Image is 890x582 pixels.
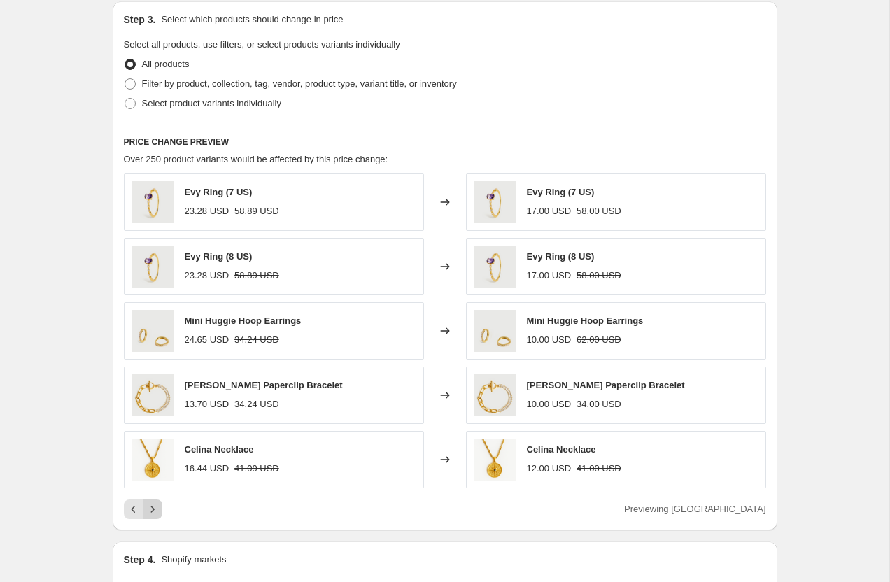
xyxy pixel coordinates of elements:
img: Copyof2023DiaryTaupe_Drop1_15_757eb9c4-8ca7-49a2-94e2-47b003a6df8c_80x.png [132,181,174,223]
span: Previewing [GEOGRAPHIC_DATA] [624,504,766,514]
img: ChatGPT_Image_Jun_20_2025_04_22_27_PM_80x.png [474,439,516,481]
span: Select all products, use filters, or select products variants individually [124,39,400,50]
img: Copyof2023DiaryTaupe_Drop1_12_ba2dcbfc-da02-4987-8624-511d90e87afc_80x.png [132,310,174,352]
strike: 62.00 USD [577,333,621,347]
strike: 41.00 USD [577,462,621,476]
strike: 58.89 USD [234,204,279,218]
div: 23.28 USD [185,204,229,218]
div: 12.00 USD [527,462,572,476]
span: [PERSON_NAME] Paperclip Bracelet [527,380,685,390]
h2: Step 4. [124,553,156,567]
strike: 34.24 USD [234,397,279,411]
div: 17.00 USD [527,269,572,283]
img: Copyof2023DiaryTaupe_Drop1_15_757eb9c4-8ca7-49a2-94e2-47b003a6df8c_80x.png [132,246,174,288]
span: Evy Ring (7 US) [185,187,253,197]
img: Copyof2023DiaryTaupe_Drop1_15_757eb9c4-8ca7-49a2-94e2-47b003a6df8c_80x.png [474,246,516,288]
img: ChatGPT_Image_Jun_20_2025_04_22_27_PM_80x.png [132,439,174,481]
img: Copyof2023DiaryTaupe_Drop1_10_5752865e-c96e-4814-a611-8964eff460cf_80x.png [474,374,516,416]
strike: 41.09 USD [234,462,279,476]
h2: Step 3. [124,13,156,27]
span: Celina Necklace [527,444,596,455]
span: Over 250 product variants would be affected by this price change: [124,154,388,164]
button: Previous [124,499,143,519]
strike: 58.00 USD [577,204,621,218]
button: Next [143,499,162,519]
span: Mini Huggie Hoop Earrings [185,315,302,326]
span: Evy Ring (7 US) [527,187,595,197]
span: Evy Ring (8 US) [185,251,253,262]
strike: 34.24 USD [234,333,279,347]
img: Copyof2023DiaryTaupe_Drop1_10_5752865e-c96e-4814-a611-8964eff460cf_80x.png [132,374,174,416]
strike: 34.00 USD [577,397,621,411]
strike: 58.89 USD [234,269,279,283]
h6: PRICE CHANGE PREVIEW [124,136,766,148]
span: Filter by product, collection, tag, vendor, product type, variant title, or inventory [142,78,457,89]
div: 23.28 USD [185,269,229,283]
nav: Pagination [124,499,162,519]
img: Copyof2023DiaryTaupe_Drop1_15_757eb9c4-8ca7-49a2-94e2-47b003a6df8c_80x.png [474,181,516,223]
div: 24.65 USD [185,333,229,347]
span: Evy Ring (8 US) [527,251,595,262]
span: Select product variants individually [142,98,281,108]
p: Shopify markets [161,553,226,567]
img: Copyof2023DiaryTaupe_Drop1_12_ba2dcbfc-da02-4987-8624-511d90e87afc_80x.png [474,310,516,352]
strike: 58.00 USD [577,269,621,283]
span: Celina Necklace [185,444,254,455]
span: [PERSON_NAME] Paperclip Bracelet [185,380,343,390]
p: Select which products should change in price [161,13,343,27]
span: Mini Huggie Hoop Earrings [527,315,644,326]
div: 10.00 USD [527,333,572,347]
div: 10.00 USD [527,397,572,411]
div: 17.00 USD [527,204,572,218]
div: 13.70 USD [185,397,229,411]
div: 16.44 USD [185,462,229,476]
span: All products [142,59,190,69]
